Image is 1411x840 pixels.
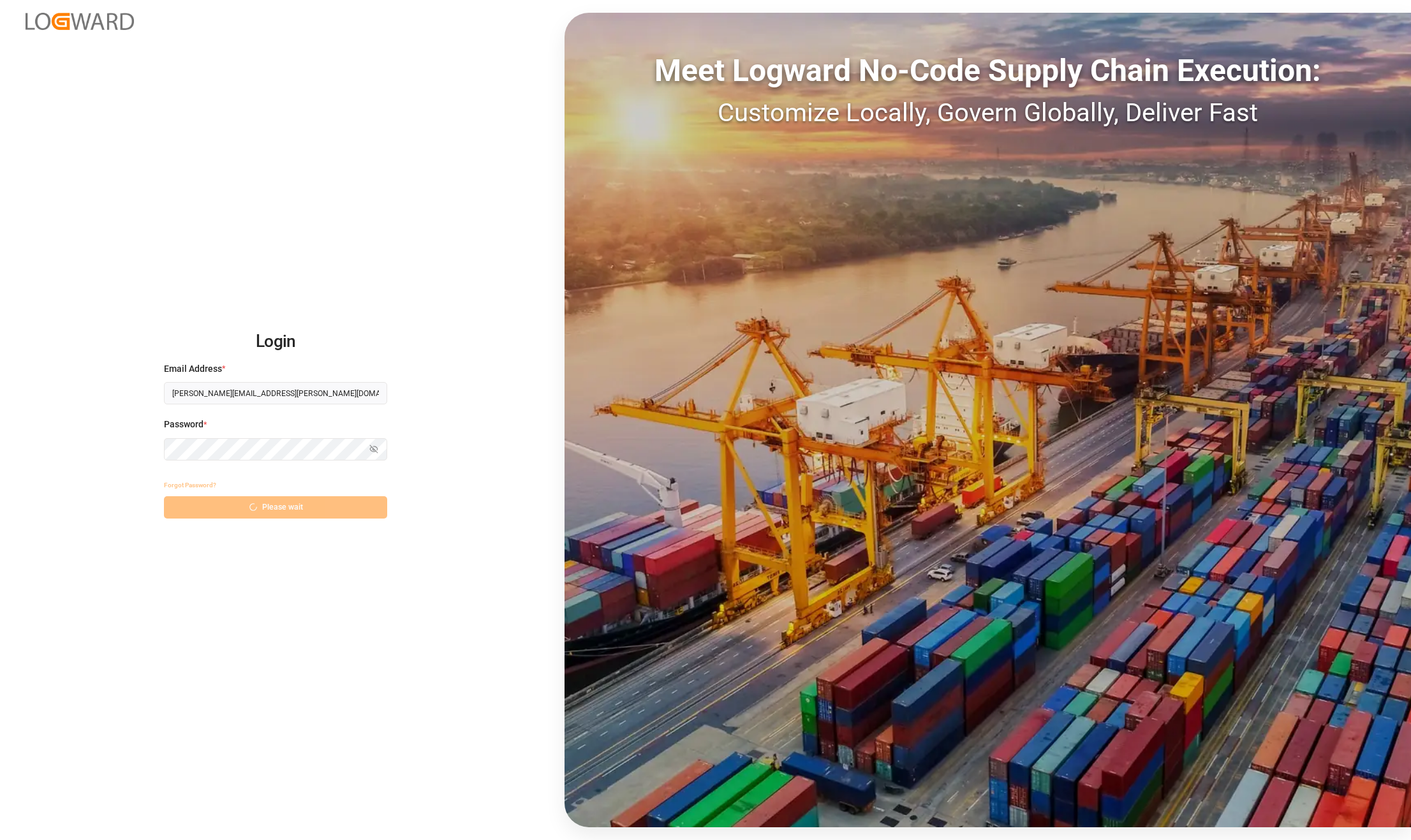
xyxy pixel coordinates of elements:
[164,321,387,362] h2: Login
[164,418,203,431] span: Password
[26,13,134,30] img: Logward_new_orange.png
[164,382,387,404] input: Enter your email
[565,48,1411,94] div: Meet Logward No-Code Supply Chain Execution:
[565,94,1411,132] div: Customize Locally, Govern Globally, Deliver Fast
[164,362,222,376] span: Email Address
